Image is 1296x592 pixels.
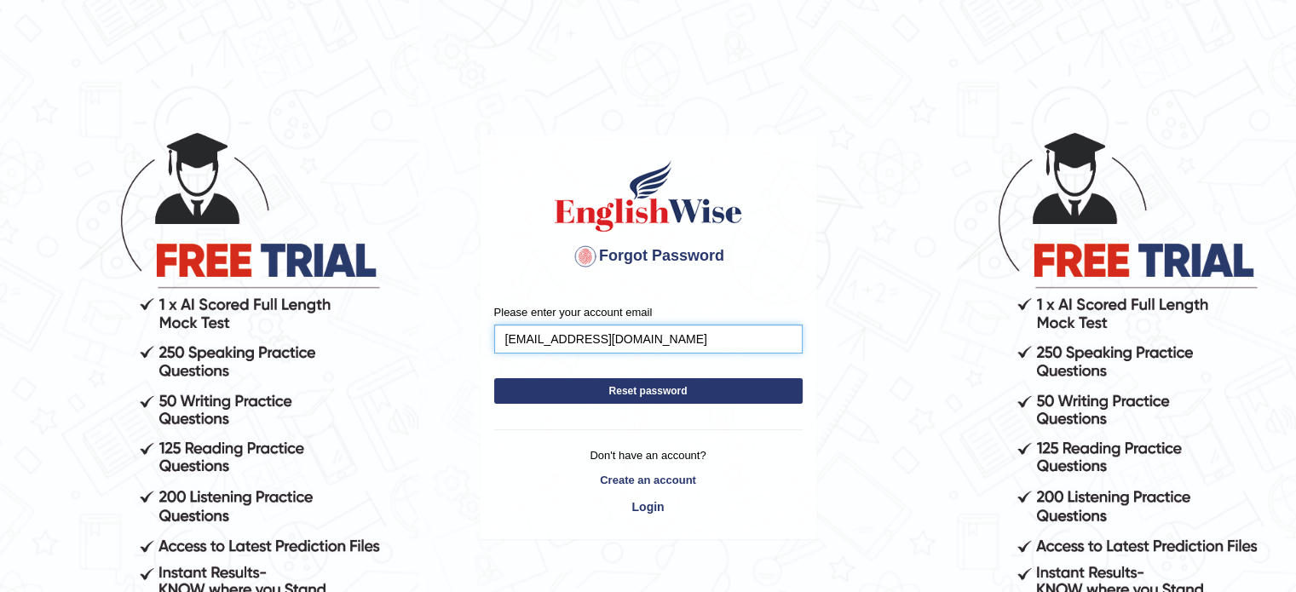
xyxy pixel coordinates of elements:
img: English Wise [551,158,746,234]
span: Forgot Password [572,247,724,264]
p: Don't have an account? [494,447,803,463]
a: Login [494,492,803,521]
a: Create an account [494,472,803,488]
button: Reset password [494,378,803,404]
label: Please enter your account email [494,304,653,320]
